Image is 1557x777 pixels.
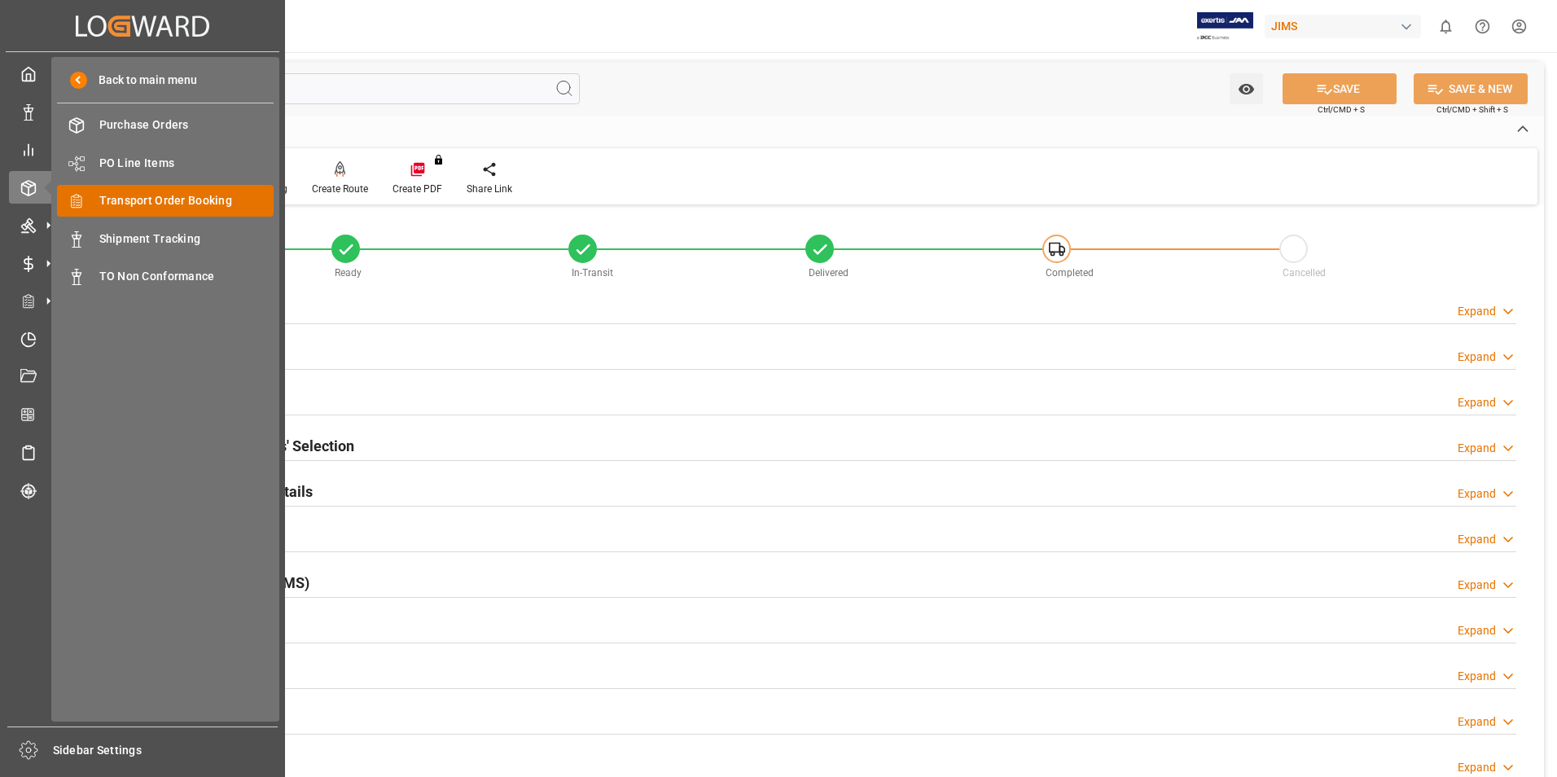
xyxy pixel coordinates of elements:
div: Expand [1458,622,1496,639]
a: Purchase Orders [57,109,274,141]
span: In-Transit [572,267,613,279]
a: Transport Order Booking [57,185,274,217]
span: Shipment Tracking [99,230,274,248]
a: CO2 Calculator [9,398,276,430]
div: Expand [1458,577,1496,594]
div: Create Route [312,182,368,196]
div: Expand [1458,303,1496,320]
span: Transport Order Booking [99,192,274,209]
button: JIMS [1265,11,1428,42]
div: Expand [1458,759,1496,776]
button: open menu [1230,73,1263,104]
span: PO Line Items [99,155,274,172]
span: Sidebar Settings [53,742,279,759]
a: My Reports [9,134,276,165]
span: Ctrl/CMD + S [1318,103,1365,116]
span: Purchase Orders [99,116,274,134]
span: Back to main menu [87,72,197,89]
div: Expand [1458,394,1496,411]
div: Expand [1458,485,1496,503]
a: Shipment Tracking [57,222,274,254]
div: Expand [1458,440,1496,457]
a: TO Non Conformance [57,261,274,292]
div: Expand [1458,713,1496,731]
a: Document Management [9,361,276,393]
button: Help Center [1464,8,1501,45]
div: Expand [1458,349,1496,366]
button: show 0 new notifications [1428,8,1464,45]
span: TO Non Conformance [99,268,274,285]
div: JIMS [1265,15,1421,38]
div: Share Link [467,182,512,196]
span: Completed [1046,267,1094,279]
button: SAVE & NEW [1414,73,1528,104]
div: Expand [1458,531,1496,548]
a: Sailing Schedules [9,437,276,468]
a: Timeslot Management V2 [9,323,276,354]
a: Data Management [9,95,276,127]
span: Ctrl/CMD + Shift + S [1436,103,1508,116]
a: My Cockpit [9,58,276,90]
span: Ready [335,267,362,279]
a: Tracking Shipment [9,474,276,506]
input: Search Fields [75,73,580,104]
button: SAVE [1283,73,1397,104]
img: Exertis%20JAM%20-%20Email%20Logo.jpg_1722504956.jpg [1197,12,1253,41]
span: Cancelled [1283,267,1326,279]
a: PO Line Items [57,147,274,178]
div: Expand [1458,668,1496,685]
span: Delivered [809,267,849,279]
